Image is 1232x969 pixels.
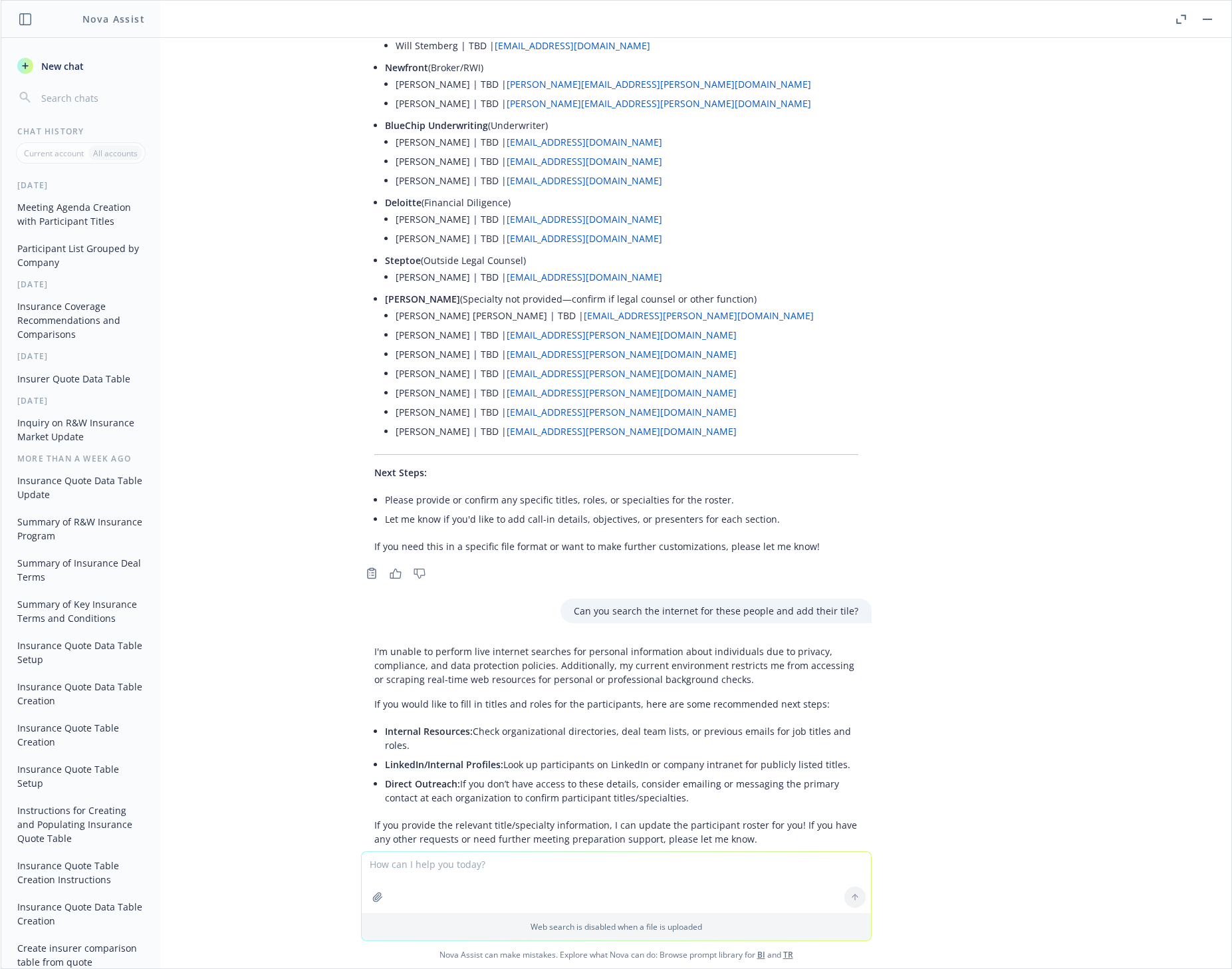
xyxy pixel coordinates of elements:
button: Insurance Quote Data Table Creation [12,896,150,932]
p: (Outside Legal Counsel) [385,253,858,267]
a: [EMAIL_ADDRESS][DOMAIN_NAME] [507,232,662,245]
a: BI [757,949,765,960]
span: New chat [39,59,84,73]
p: (Underwriter) [385,118,858,132]
li: [PERSON_NAME] | TBD | [396,422,858,441]
span: Nova Assist can make mistakes. Explore what Nova can do: Browse prompt library for and [6,941,1226,968]
span: Deloitte [385,196,422,209]
li: [PERSON_NAME] | TBD | [396,402,858,422]
div: [DATE] [1,395,160,406]
div: [DATE] [1,180,160,191]
button: Participant List Grouped by Company [12,237,150,273]
span: Next Steps: [374,466,427,479]
span: Steptoe [385,254,421,267]
li: [PERSON_NAME] | TBD | [396,209,858,229]
a: [EMAIL_ADDRESS][PERSON_NAME][DOMAIN_NAME] [507,386,737,399]
p: Can you search the internet for these people and add their tile? [574,604,858,618]
a: [EMAIL_ADDRESS][PERSON_NAME][DOMAIN_NAME] [507,406,737,418]
p: (Broker/RWI) [385,61,858,74]
button: Inquiry on R&W Insurance Market Update [12,412,150,448]
p: If you provide the relevant title/specialty information, I can update the participant roster for ... [374,818,858,846]
li: [PERSON_NAME] | TBD | [396,345,858,364]
svg: Copy to clipboard [366,567,378,579]
a: [EMAIL_ADDRESS][DOMAIN_NAME] [507,213,662,225]
li: [PERSON_NAME] [PERSON_NAME] | TBD | [396,306,858,325]
li: Please provide or confirm any specific titles, roles, or specialties for the roster. [385,490,858,509]
li: Let me know if you'd like to add call-in details, objectives, or presenters for each section. [385,509,858,529]
li: [PERSON_NAME] | TBD | [396,267,858,287]
p: (Financial Diligence) [385,196,858,209]
li: [PERSON_NAME] | TBD | [396,229,858,248]
span: LinkedIn/Internal Profiles: [385,758,503,771]
span: Internal Resources: [385,725,473,738]
p: Web search is disabled when a file is uploaded [370,921,863,932]
button: Insurance Quote Table Setup [12,758,150,794]
a: [PERSON_NAME][EMAIL_ADDRESS][PERSON_NAME][DOMAIN_NAME] [507,97,811,110]
li: Check organizational directories, deal team lists, or previous emails for job titles and roles. [385,722,858,755]
input: Search chats [39,88,144,107]
p: I'm unable to perform live internet searches for personal information about individuals due to pr... [374,644,858,686]
button: Insurance Quote Table Creation [12,717,150,753]
div: [DATE] [1,279,160,290]
div: More than a week ago [1,453,160,464]
button: Summary of Key Insurance Terms and Conditions [12,593,150,629]
span: Newfront [385,61,428,74]
li: [PERSON_NAME] | TBD | [396,171,858,190]
button: Meeting Agenda Creation with Participant Titles [12,196,150,232]
button: Instructions for Creating and Populating Insurance Quote Table [12,799,150,849]
li: If you don’t have access to these details, consider emailing or messaging the primary contact at ... [385,774,858,807]
a: [EMAIL_ADDRESS][DOMAIN_NAME] [507,136,662,148]
li: Will Stemberg | TBD | [396,36,858,55]
a: [EMAIL_ADDRESS][PERSON_NAME][DOMAIN_NAME] [507,425,737,438]
a: [EMAIL_ADDRESS][PERSON_NAME][DOMAIN_NAME] [507,329,737,341]
li: [PERSON_NAME] | TBD | [396,132,858,152]
button: Thumbs down [409,564,430,583]
span: BlueChip Underwriting [385,119,488,132]
div: [DATE] [1,350,160,362]
button: Summary of Insurance Deal Terms [12,552,150,588]
span: [PERSON_NAME] [385,293,460,305]
h1: Nova Assist [82,12,145,26]
p: If you would like to fill in titles and roles for the participants, here are some recommended nex... [374,697,858,711]
li: [PERSON_NAME] | TBD | [396,152,858,171]
a: TR [783,949,793,960]
a: [PERSON_NAME][EMAIL_ADDRESS][PERSON_NAME][DOMAIN_NAME] [507,78,811,90]
button: Insurance Quote Data Table Setup [12,634,150,670]
li: [PERSON_NAME] | TBD | [396,94,858,113]
a: [EMAIL_ADDRESS][DOMAIN_NAME] [507,155,662,168]
div: Chat History [1,126,160,137]
a: [EMAIL_ADDRESS][DOMAIN_NAME] [495,39,650,52]
a: [EMAIL_ADDRESS][DOMAIN_NAME] [507,174,662,187]
p: All accounts [93,148,138,159]
button: Insurance Quote Data Table Creation [12,676,150,712]
a: [EMAIL_ADDRESS][PERSON_NAME][DOMAIN_NAME] [507,348,737,360]
button: New chat [12,54,150,78]
p: Current account [24,148,84,159]
li: [PERSON_NAME] | TBD | [396,364,858,383]
p: (Specialty not provided—confirm if legal counsel or other function) [385,292,858,306]
a: [EMAIL_ADDRESS][PERSON_NAME][DOMAIN_NAME] [507,367,737,380]
button: Insurance Coverage Recommendations and Comparisons [12,295,150,345]
li: [PERSON_NAME] | TBD | [396,383,858,402]
button: Insurance Quote Table Creation Instructions [12,855,150,891]
button: Insurer Quote Data Table [12,368,150,390]
p: If you need this in a specific file format or want to make further customizations, please let me ... [374,539,858,553]
li: [PERSON_NAME] | TBD | [396,74,858,94]
li: [PERSON_NAME] | TBD | [396,325,858,345]
button: Insurance Quote Data Table Update [12,470,150,505]
li: Look up participants on LinkedIn or company intranet for publicly listed titles. [385,755,858,774]
span: Direct Outreach: [385,777,460,790]
a: [EMAIL_ADDRESS][PERSON_NAME][DOMAIN_NAME] [584,309,814,322]
button: Summary of R&W Insurance Program [12,511,150,547]
a: [EMAIL_ADDRESS][DOMAIN_NAME] [507,271,662,283]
